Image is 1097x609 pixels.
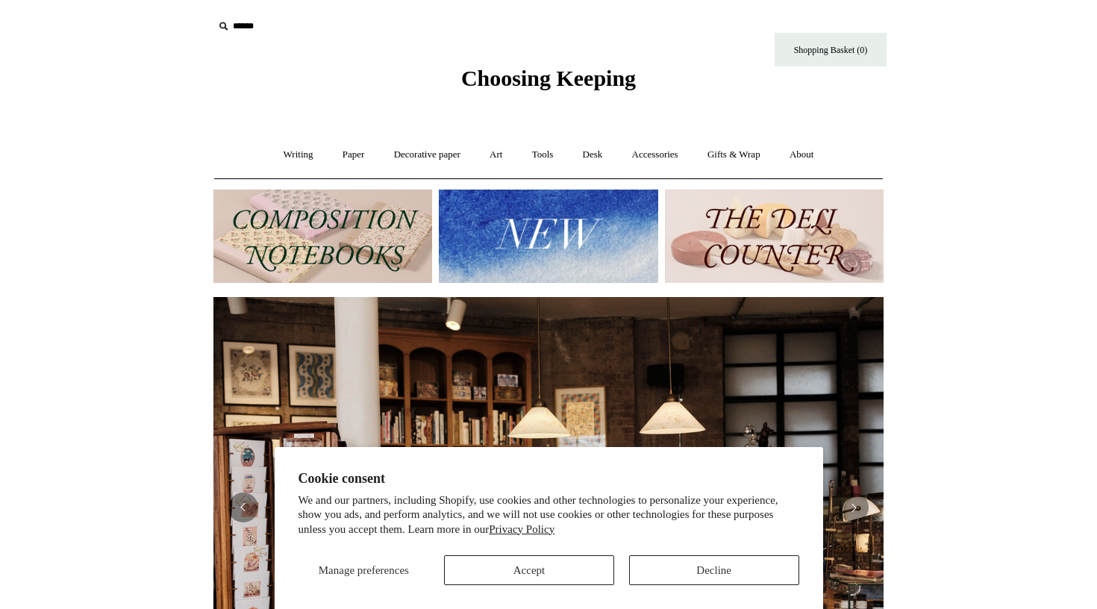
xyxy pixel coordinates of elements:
[299,493,799,537] p: We and our partners, including Shopify, use cookies and other technologies to personalize your ex...
[299,471,799,487] h2: Cookie consent
[619,135,692,175] a: Accessories
[569,135,616,175] a: Desk
[665,190,884,283] img: The Deli Counter
[519,135,567,175] a: Tools
[439,190,657,283] img: New.jpg__PID:f73bdf93-380a-4a35-bcfe-7823039498e1
[213,190,432,283] img: 202302 Composition ledgers.jpg__PID:69722ee6-fa44-49dd-a067-31375e5d54ec
[270,135,327,175] a: Writing
[319,564,409,576] span: Manage preferences
[461,66,636,90] span: Choosing Keeping
[444,555,614,585] button: Accept
[381,135,474,175] a: Decorative paper
[461,78,636,88] a: Choosing Keeping
[776,135,828,175] a: About
[329,135,378,175] a: Paper
[775,33,887,66] a: Shopping Basket (0)
[629,555,799,585] button: Decline
[298,555,429,585] button: Manage preferences
[489,523,554,535] a: Privacy Policy
[694,135,774,175] a: Gifts & Wrap
[228,493,258,522] button: Previous
[839,493,869,522] button: Next
[476,135,516,175] a: Art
